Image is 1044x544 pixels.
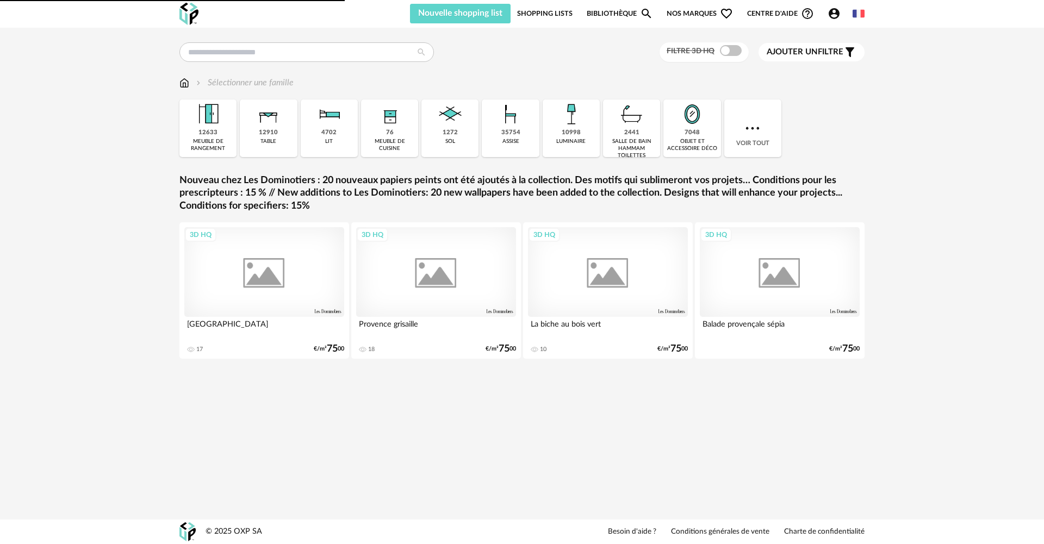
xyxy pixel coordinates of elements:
[314,345,344,353] div: €/m² 00
[540,346,546,353] div: 10
[685,129,700,137] div: 7048
[194,99,223,129] img: Meuble%20de%20rangement.png
[445,138,455,145] div: sol
[667,138,717,152] div: objet et accessoire déco
[801,7,814,20] span: Help Circle Outline icon
[185,228,216,242] div: 3D HQ
[356,317,516,339] div: Provence grisaille
[499,345,509,353] span: 75
[418,9,502,17] span: Nouvelle shopping list
[640,7,653,20] span: Magnify icon
[843,46,856,59] span: Filter icon
[327,345,338,353] span: 75
[386,129,394,137] div: 76
[743,118,762,138] img: more.7b13dc1.svg
[368,346,375,353] div: 18
[254,99,283,129] img: Table.png
[502,138,519,145] div: assise
[259,129,278,137] div: 12910
[606,138,657,159] div: salle de bain hammam toilettes
[724,99,781,157] div: Voir tout
[828,7,846,20] span: Account Circle icon
[667,47,714,55] span: Filtre 3D HQ
[784,527,865,537] a: Charte de confidentialité
[700,317,860,339] div: Balade provençale sépia
[364,138,415,152] div: meuble de cuisine
[517,4,573,23] a: Shopping Lists
[260,138,276,145] div: table
[375,99,405,129] img: Rangement.png
[759,43,865,61] button: Ajouter unfiltre Filter icon
[196,346,203,353] div: 17
[587,4,653,23] a: BibliothèqueMagnify icon
[357,228,388,242] div: 3D HQ
[314,99,344,129] img: Literie.png
[767,47,843,58] span: filtre
[206,527,262,537] div: © 2025 OXP SA
[671,527,769,537] a: Conditions générales de vente
[198,129,217,137] div: 12633
[443,129,458,137] div: 1272
[529,228,560,242] div: 3D HQ
[700,228,732,242] div: 3D HQ
[496,99,525,129] img: Assise.png
[194,77,203,89] img: svg+xml;base64,PHN2ZyB3aWR0aD0iMTYiIGhlaWdodD0iMTYiIHZpZXdCb3g9IjAgMCAxNiAxNiIgZmlsbD0ibm9uZSIgeG...
[678,99,707,129] img: Miroir.png
[501,129,520,137] div: 35754
[608,527,656,537] a: Besoin d'aide ?
[436,99,465,129] img: Sol.png
[325,138,333,145] div: lit
[695,222,865,359] a: 3D HQ Balade provençale sépia €/m²7500
[667,4,733,23] span: Nos marques
[410,4,511,23] button: Nouvelle shopping list
[179,174,865,212] a: Nouveau chez Les Dominotiers : 20 nouveaux papiers peints ont été ajoutés à la collection. Des mo...
[657,345,688,353] div: €/m² 00
[624,129,639,137] div: 2441
[321,129,337,137] div: 4702
[747,7,814,20] span: Centre d'aideHelp Circle Outline icon
[556,138,586,145] div: luminaire
[351,222,521,359] a: 3D HQ Provence grisaille 18 €/m²7500
[767,48,818,56] span: Ajouter un
[486,345,516,353] div: €/m² 00
[179,522,196,541] img: OXP
[528,317,688,339] div: La biche au bois vert
[670,345,681,353] span: 75
[562,129,581,137] div: 10998
[842,345,853,353] span: 75
[179,77,189,89] img: svg+xml;base64,PHN2ZyB3aWR0aD0iMTYiIGhlaWdodD0iMTciIHZpZXdCb3g9IjAgMCAxNiAxNyIgZmlsbD0ibm9uZSIgeG...
[179,222,349,359] a: 3D HQ [GEOGRAPHIC_DATA] 17 €/m²7500
[853,8,865,20] img: fr
[194,77,294,89] div: Sélectionner une famille
[617,99,647,129] img: Salle%20de%20bain.png
[828,7,841,20] span: Account Circle icon
[184,317,344,339] div: [GEOGRAPHIC_DATA]
[183,138,233,152] div: meuble de rangement
[556,99,586,129] img: Luminaire.png
[523,222,693,359] a: 3D HQ La biche au bois vert 10 €/m²7500
[720,7,733,20] span: Heart Outline icon
[179,3,198,25] img: OXP
[829,345,860,353] div: €/m² 00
